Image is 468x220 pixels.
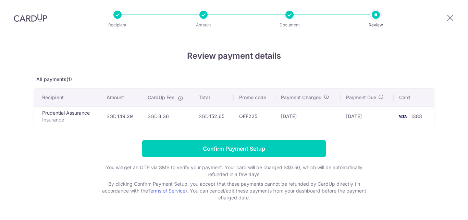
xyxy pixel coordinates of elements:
p: Review [350,22,401,28]
span: SGD [107,113,116,119]
th: Recipient [34,89,101,106]
p: All payments(1) [34,76,434,83]
span: Payment Due [346,94,376,101]
td: 3.36 [142,106,193,126]
td: 149.29 [101,106,142,126]
a: Terms of Service [148,188,185,194]
iframe: Opens a widget where you can find more information [424,199,461,217]
p: Amount [178,22,229,28]
th: Card [394,89,434,106]
td: Prudential Assurance [34,106,101,126]
span: Payment Charged [281,94,322,101]
h4: Review payment details [34,50,434,62]
input: Confirm Payment Setup [142,140,326,157]
p: By clicking Confirm Payment Setup, you accept that these payments cannot be refunded by CardUp di... [97,181,371,201]
th: Amount [101,89,142,106]
td: [DATE] [275,106,341,126]
img: <span class="translation_missing" title="translation missing: en.account_steps.new_confirm_form.b... [396,112,409,120]
span: SGD [199,113,209,119]
span: 1383 [411,113,422,119]
td: OFF225 [234,106,275,126]
span: CardUp Fee [148,94,174,101]
th: Promo code [234,89,275,106]
span: SGD [148,113,158,119]
td: 152.65 [193,106,233,126]
p: Document [264,22,315,28]
img: CardUp [14,14,47,22]
td: [DATE] [341,106,394,126]
p: Recipient [92,22,143,28]
p: You will get an OTP via SMS to verify your payment. Your card will be charged S$0.50, which will ... [97,164,371,178]
p: Insurance [42,116,96,123]
th: Total [193,89,233,106]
